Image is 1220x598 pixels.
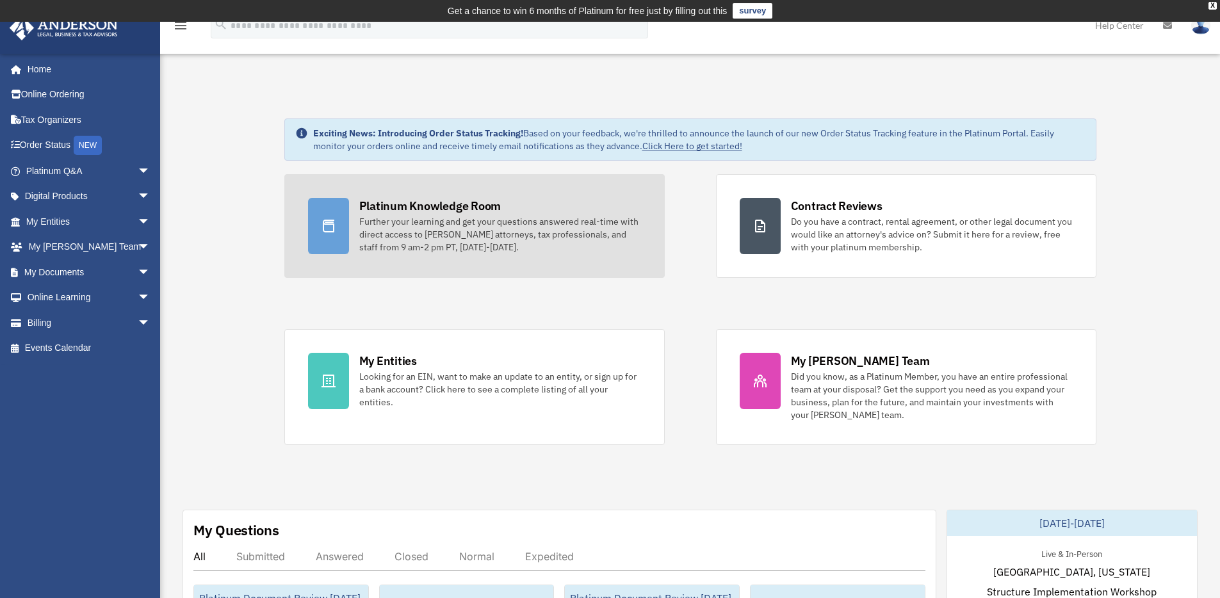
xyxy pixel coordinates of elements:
[791,215,1073,254] div: Do you have a contract, rental agreement, or other legal document you would like an attorney's ad...
[214,17,228,31] i: search
[9,234,170,260] a: My [PERSON_NAME] Teamarrow_drop_down
[138,234,163,261] span: arrow_drop_down
[525,550,574,563] div: Expedited
[9,310,170,335] a: Billingarrow_drop_down
[359,353,417,369] div: My Entities
[9,285,170,311] a: Online Learningarrow_drop_down
[1208,2,1217,10] div: close
[9,133,170,159] a: Order StatusNEW
[9,335,170,361] a: Events Calendar
[716,329,1096,445] a: My [PERSON_NAME] Team Did you know, as a Platinum Member, you have an entire professional team at...
[138,259,163,286] span: arrow_drop_down
[138,184,163,210] span: arrow_drop_down
[947,510,1197,536] div: [DATE]-[DATE]
[791,353,930,369] div: My [PERSON_NAME] Team
[173,22,188,33] a: menu
[138,285,163,311] span: arrow_drop_down
[9,107,170,133] a: Tax Organizers
[138,310,163,336] span: arrow_drop_down
[173,18,188,33] i: menu
[9,158,170,184] a: Platinum Q&Aarrow_drop_down
[359,370,641,408] div: Looking for an EIN, want to make an update to an entity, or sign up for a bank account? Click her...
[359,198,501,214] div: Platinum Knowledge Room
[9,209,170,234] a: My Entitiesarrow_drop_down
[9,184,170,209] a: Digital Productsarrow_drop_down
[193,521,279,540] div: My Questions
[316,550,364,563] div: Answered
[236,550,285,563] div: Submitted
[791,370,1073,421] div: Did you know, as a Platinum Member, you have an entire professional team at your disposal? Get th...
[394,550,428,563] div: Closed
[313,127,1086,152] div: Based on your feedback, we're thrilled to announce the launch of our new Order Status Tracking fe...
[448,3,728,19] div: Get a chance to win 6 months of Platinum for free just by filling out this
[284,329,665,445] a: My Entities Looking for an EIN, want to make an update to an entity, or sign up for a bank accoun...
[733,3,772,19] a: survey
[791,198,882,214] div: Contract Reviews
[9,259,170,285] a: My Documentsarrow_drop_down
[9,56,163,82] a: Home
[6,15,122,40] img: Anderson Advisors Platinum Portal
[716,174,1096,278] a: Contract Reviews Do you have a contract, rental agreement, or other legal document you would like...
[459,550,494,563] div: Normal
[313,127,523,139] strong: Exciting News: Introducing Order Status Tracking!
[193,550,206,563] div: All
[138,209,163,235] span: arrow_drop_down
[284,174,665,278] a: Platinum Knowledge Room Further your learning and get your questions answered real-time with dire...
[138,158,163,184] span: arrow_drop_down
[74,136,102,155] div: NEW
[993,564,1150,579] span: [GEOGRAPHIC_DATA], [US_STATE]
[1031,546,1112,560] div: Live & In-Person
[359,215,641,254] div: Further your learning and get your questions answered real-time with direct access to [PERSON_NAM...
[642,140,742,152] a: Click Here to get started!
[1191,16,1210,35] img: User Pic
[9,82,170,108] a: Online Ordering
